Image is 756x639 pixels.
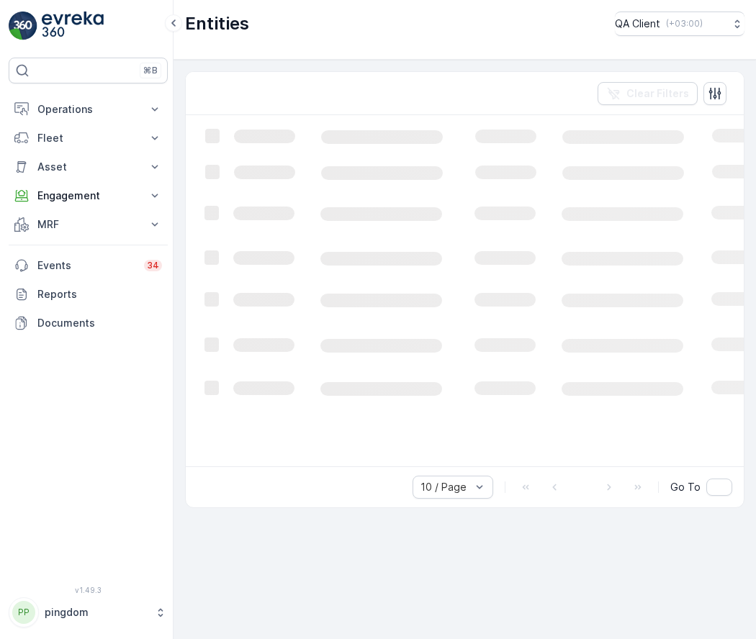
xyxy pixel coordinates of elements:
p: Engagement [37,189,139,203]
p: MRF [37,217,139,232]
button: QA Client(+03:00) [615,12,744,36]
p: QA Client [615,17,660,31]
p: Reports [37,287,162,302]
p: ( +03:00 ) [666,18,703,30]
div: PP [12,601,35,624]
span: Go To [670,480,701,494]
p: 34 [147,260,159,271]
button: Engagement [9,181,168,210]
p: ⌘B [143,65,158,76]
p: Documents [37,316,162,330]
button: Fleet [9,124,168,153]
p: Asset [37,160,139,174]
a: Reports [9,280,168,309]
button: PPpingdom [9,597,168,627]
p: pingdom [45,605,148,620]
p: Entities [185,12,249,35]
p: Events [37,258,135,273]
button: Clear Filters [598,82,698,105]
a: Documents [9,309,168,337]
img: logo [9,12,37,40]
p: Fleet [37,131,139,145]
button: MRF [9,210,168,239]
button: Asset [9,153,168,181]
img: logo_light-DOdMpM7g.png [42,12,104,40]
a: Events34 [9,251,168,280]
p: Operations [37,102,139,117]
span: v 1.49.3 [9,586,168,594]
p: Clear Filters [626,86,689,101]
button: Operations [9,95,168,124]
